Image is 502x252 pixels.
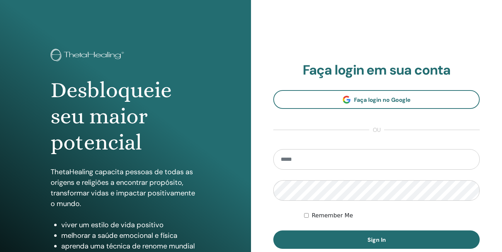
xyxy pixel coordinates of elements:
[61,241,200,251] li: aprenda uma técnica de renome mundial
[51,166,200,209] p: ThetaHealing capacita pessoas de todas as origens e religiões a encontrar propósito, transformar ...
[51,77,200,156] h1: Desbloqueie seu maior potencial
[304,211,480,220] div: Keep me authenticated indefinitely or until I manually logout
[367,236,386,244] span: Sign In
[273,230,480,249] button: Sign In
[312,211,353,220] label: Remember Me
[273,62,480,78] h2: Faça login em sua conta
[273,90,480,109] a: Faça login no Google
[369,126,384,134] span: ou
[354,96,411,104] span: Faça login no Google
[61,219,200,230] li: viver um estilo de vida positivo
[61,230,200,241] li: melhorar a saúde emocional e física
